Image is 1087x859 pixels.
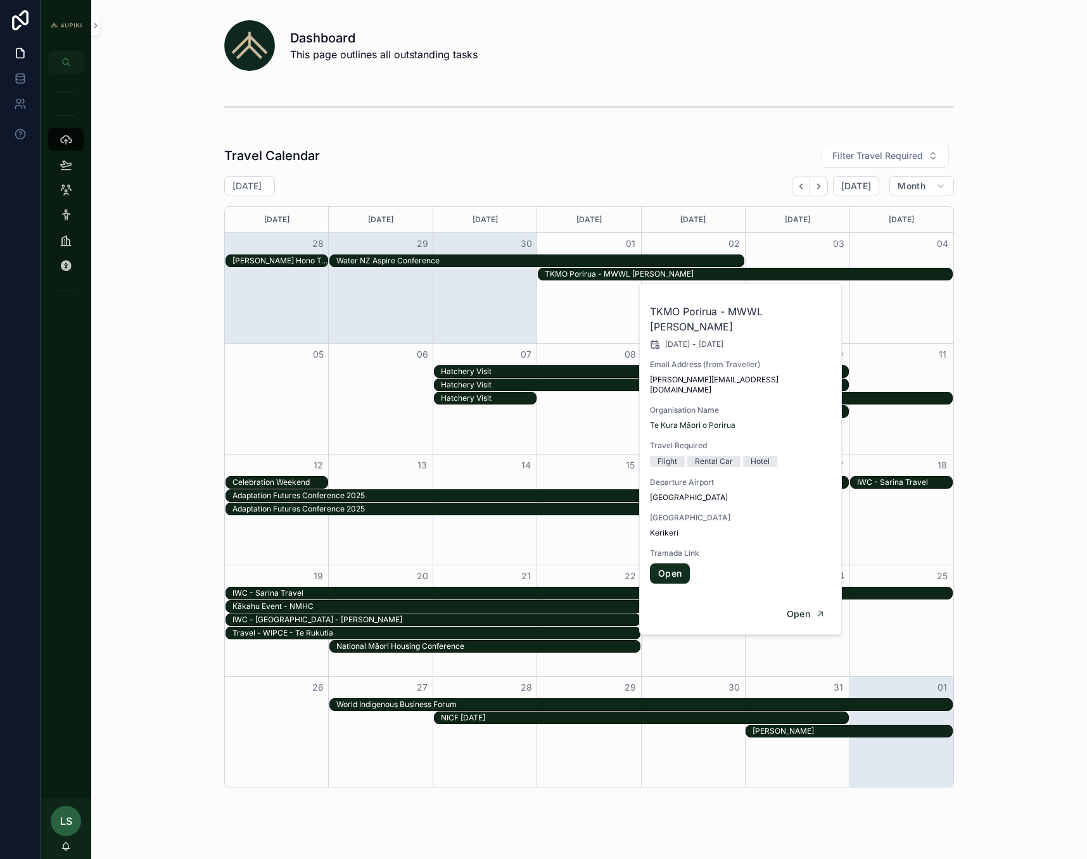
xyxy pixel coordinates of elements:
div: Hatchery Visit [441,393,536,403]
span: [GEOGRAPHIC_DATA] [650,492,832,503]
div: Adaptation Futures Conference 2025 [232,490,744,501]
div: Celebration Weekend [753,392,952,404]
div: NICF Oct 2025 [441,712,848,724]
span: Organisation Name [650,405,832,415]
span: Departure Airport [650,477,832,487]
span: Travel Required [650,441,832,451]
button: 27 [415,680,430,695]
button: 22 [623,568,638,584]
button: 28 [310,236,326,251]
div: IWC - [GEOGRAPHIC_DATA] - [PERSON_NAME] [232,615,640,625]
div: Te Kakano [753,725,952,737]
span: [PERSON_NAME][EMAIL_ADDRESS][DOMAIN_NAME] [650,375,832,395]
button: 04 [935,236,950,251]
div: Month View [224,206,954,787]
button: Open [779,604,834,625]
button: 19 [310,568,326,584]
span: Month [898,180,925,192]
span: Email Address (from Traveller) [650,360,832,370]
div: Flight [658,456,677,467]
div: [DATE] [852,207,951,232]
button: 26 [310,680,326,695]
div: [PERSON_NAME] [753,726,952,736]
button: 15 [623,458,638,473]
button: 03 [831,236,846,251]
h1: Travel Calendar [224,147,320,165]
button: 08 [623,347,638,362]
div: Hatchery Visit [441,380,848,390]
button: Select Button [822,144,949,168]
button: 29 [415,236,430,251]
div: Adaptation Futures Conference 2025 [232,503,744,515]
div: TKMO Porirua - MWWL Manu Korero [545,268,952,280]
div: Adaptation Futures Conference 2025 [232,491,744,501]
button: 14 [519,458,534,473]
span: - [692,339,696,349]
div: IWC - Sarina Travel [857,477,952,488]
div: Ka Tātai Hono Technical Testing Wānanga [232,255,327,266]
div: [DATE] [644,207,743,232]
button: 18 [935,458,950,473]
div: Hatchery Visit [441,367,848,377]
button: 05 [310,347,326,362]
div: Rental Car [695,456,733,467]
a: Open [650,563,690,584]
span: Open [787,608,810,620]
div: Hatchery Visit [441,392,536,404]
div: [PERSON_NAME] Hono Technical Testing Wānanga [232,256,327,266]
button: 25 [935,568,950,584]
div: Adaptation Futures Conference 2025 [232,504,744,514]
button: Next [810,177,828,196]
div: [DATE] [227,207,326,232]
span: Filter Travel Required [832,149,923,162]
button: 01 [623,236,638,251]
div: Hatchery Visit [441,366,848,377]
div: scrollable content [41,73,91,317]
button: 07 [519,347,534,362]
button: 13 [415,458,430,473]
div: IWC - Sarina Travel [232,588,952,598]
div: Water NZ Aspire Conference [336,256,744,266]
div: Water NZ Aspire Conference [336,255,744,266]
span: [DATE] [699,339,723,349]
div: [DATE] [435,207,535,232]
span: [DATE] [665,339,690,349]
h2: TKMO Porirua - MWWL [PERSON_NAME] [650,304,832,334]
button: 30 [727,680,742,695]
span: [DATE] [841,180,871,192]
div: Travel - WIPCE - Te Rukutia [232,628,640,638]
div: IWC - Brisbane - Georgina King [232,614,640,625]
button: 29 [623,680,638,695]
div: National Māori Housing Conference [336,641,640,652]
button: 11 [935,347,950,362]
div: Celebration Weekend [753,393,952,403]
div: Kākahu Event - NMHC [232,601,744,612]
img: App logo [48,22,84,29]
div: NICF [DATE] [441,713,848,723]
div: [DATE] [747,207,847,232]
div: Kākahu Event - NMHC [232,601,744,611]
button: 01 [935,680,950,695]
span: Tramada Link [650,548,832,558]
div: Celebration Weekend [232,477,327,487]
span: This page outlines all outstanding tasks [290,47,478,62]
button: 12 [310,458,326,473]
button: 28 [519,680,534,695]
div: World Indigenous Business Forum [336,699,952,710]
button: 30 [519,236,534,251]
button: Month [889,176,954,196]
span: [GEOGRAPHIC_DATA] [650,513,832,523]
button: 02 [727,236,742,251]
div: IWC - Sarina Travel [857,477,952,487]
span: Te Kura Māori o Porirua [650,420,735,430]
h2: [DATE] [232,180,262,192]
button: 20 [415,568,430,584]
div: [DATE] [331,207,430,232]
div: Hotel [751,456,770,467]
button: 21 [519,568,534,584]
button: [DATE] [833,176,879,196]
span: LS [60,813,72,829]
div: [DATE] [539,207,639,232]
